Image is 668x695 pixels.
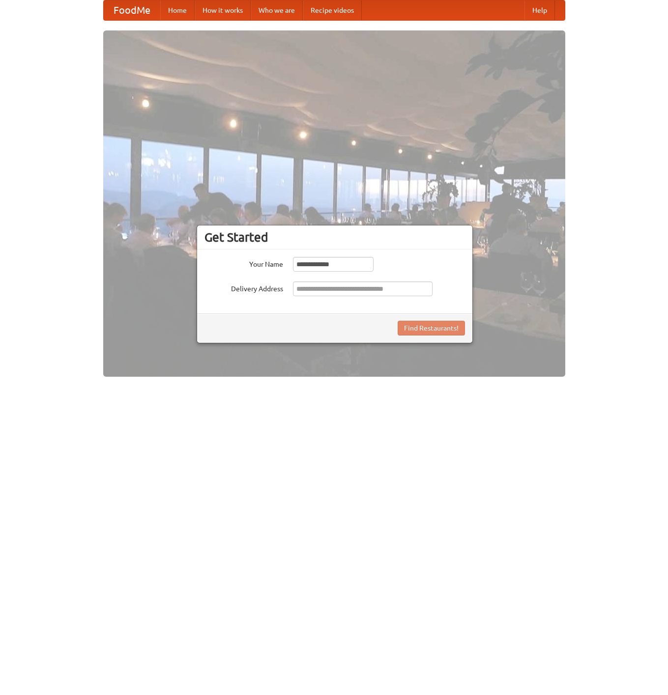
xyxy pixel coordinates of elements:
[204,230,465,245] h3: Get Started
[524,0,555,20] a: Help
[251,0,303,20] a: Who we are
[160,0,195,20] a: Home
[104,0,160,20] a: FoodMe
[398,321,465,335] button: Find Restaurants!
[204,281,283,294] label: Delivery Address
[195,0,251,20] a: How it works
[204,257,283,269] label: Your Name
[303,0,362,20] a: Recipe videos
